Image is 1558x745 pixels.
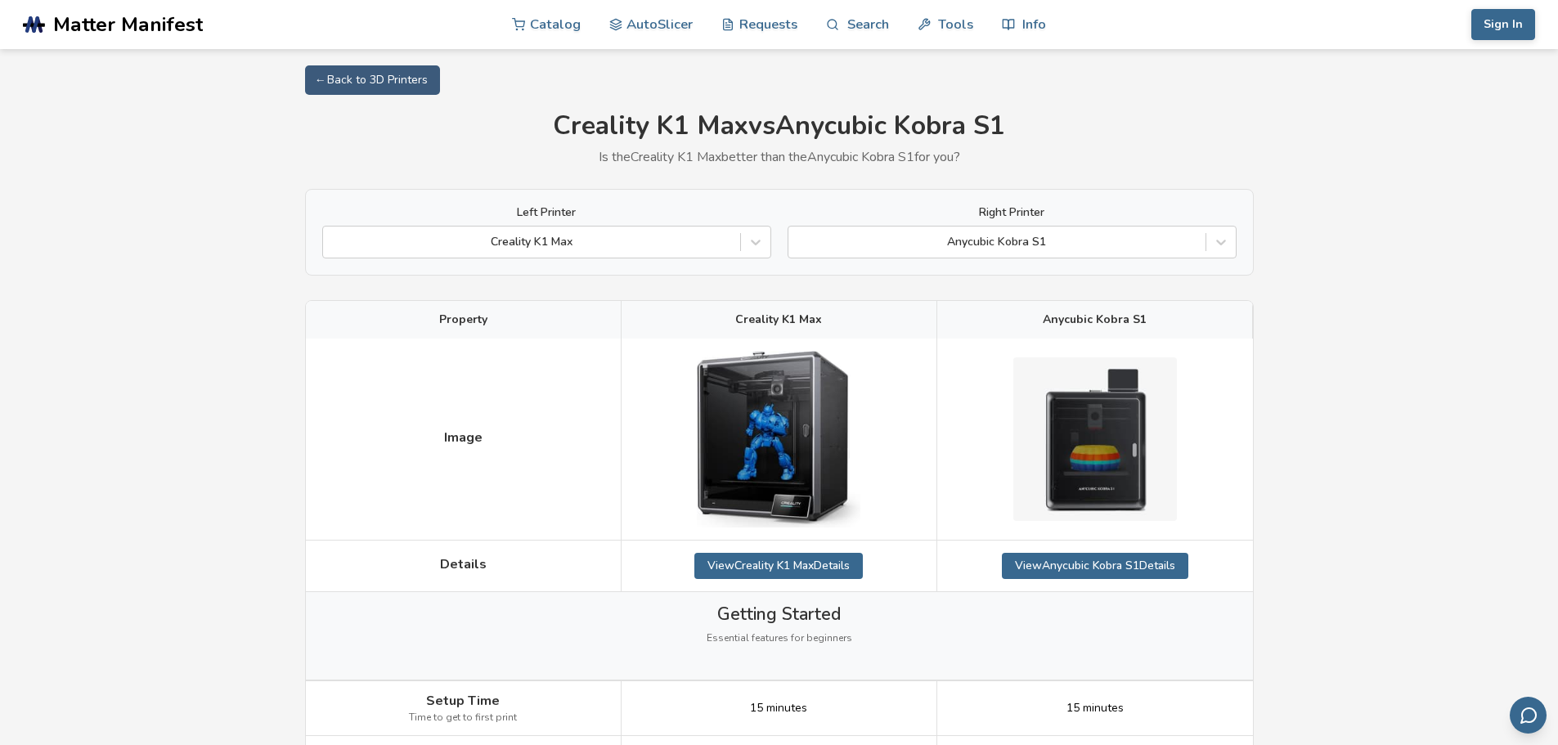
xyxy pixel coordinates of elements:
span: Creality K1 Max [735,313,822,326]
span: Image [444,430,483,445]
label: Left Printer [322,206,771,219]
span: Setup Time [426,693,500,708]
input: Anycubic Kobra S1 [797,236,800,249]
img: Anycubic Kobra S1 [1013,357,1177,521]
span: Details [440,557,487,572]
button: Send feedback via email [1510,697,1547,734]
img: Creality K1 Max [697,351,860,527]
a: ViewAnycubic Kobra S1Details [1002,553,1188,579]
a: ← Back to 3D Printers [305,65,440,95]
span: 15 minutes [1066,702,1124,715]
input: Creality K1 Max [331,236,334,249]
label: Right Printer [788,206,1237,219]
h1: Creality K1 Max vs Anycubic Kobra S1 [305,111,1254,141]
span: Property [439,313,487,326]
button: Sign In [1471,9,1535,40]
span: Getting Started [717,604,841,624]
span: Time to get to first print [409,712,517,724]
span: Essential features for beginners [707,633,852,644]
p: Is the Creality K1 Max better than the Anycubic Kobra S1 for you? [305,150,1254,164]
span: Anycubic Kobra S1 [1043,313,1147,326]
span: 15 minutes [750,702,807,715]
span: Matter Manifest [53,13,203,36]
a: ViewCreality K1 MaxDetails [694,553,863,579]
